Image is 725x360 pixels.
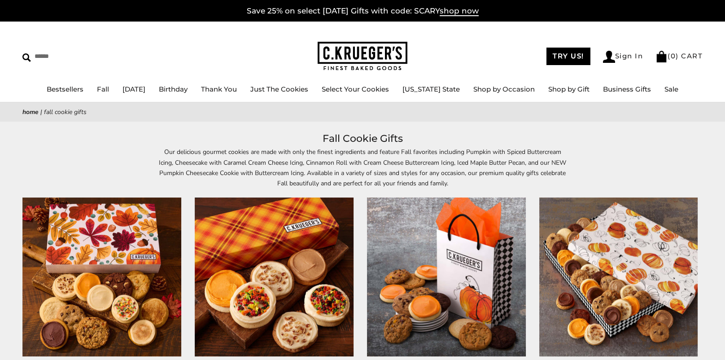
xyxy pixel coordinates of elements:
[546,48,590,65] a: TRY US!
[97,85,109,93] a: Fall
[655,52,703,60] a: (0) CART
[440,6,479,16] span: shop now
[473,85,535,93] a: Shop by Occasion
[40,108,42,116] span: |
[122,85,145,93] a: [DATE]
[22,108,39,116] a: Home
[548,85,590,93] a: Shop by Gift
[36,131,689,147] h1: Fall Cookie Gifts
[44,108,87,116] span: Fall Cookie Gifts
[22,49,129,63] input: Search
[195,198,354,356] img: Fall Plaid Half Dozen Sampler - Select Your Cookies
[250,85,308,93] a: Just The Cookies
[247,6,479,16] a: Save 25% on select [DATE] Gifts with code: SCARYshop now
[539,198,698,356] img: Watercolor Pumpkin Luxe Gift Box - Assorted Mini Cookies
[156,147,569,188] p: Our delicious gourmet cookies are made with only the finest ingredients and feature Fall favorite...
[671,52,676,60] span: 0
[159,85,188,93] a: Birthday
[402,85,460,93] a: [US_STATE] State
[22,53,31,62] img: Search
[367,198,526,356] img: Watercolor Pumpkin Gift Bag - Select Your Cookies
[664,85,678,93] a: Sale
[47,85,83,93] a: Bestsellers
[22,107,703,117] nav: breadcrumbs
[201,85,237,93] a: Thank You
[603,51,615,63] img: Account
[22,198,181,356] img: Cozy Autumn Cookie Gift Boxes – Assorted Cookies
[603,85,651,93] a: Business Gifts
[655,51,668,62] img: Bag
[318,42,407,71] img: C.KRUEGER'S
[603,51,643,63] a: Sign In
[322,85,389,93] a: Select Your Cookies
